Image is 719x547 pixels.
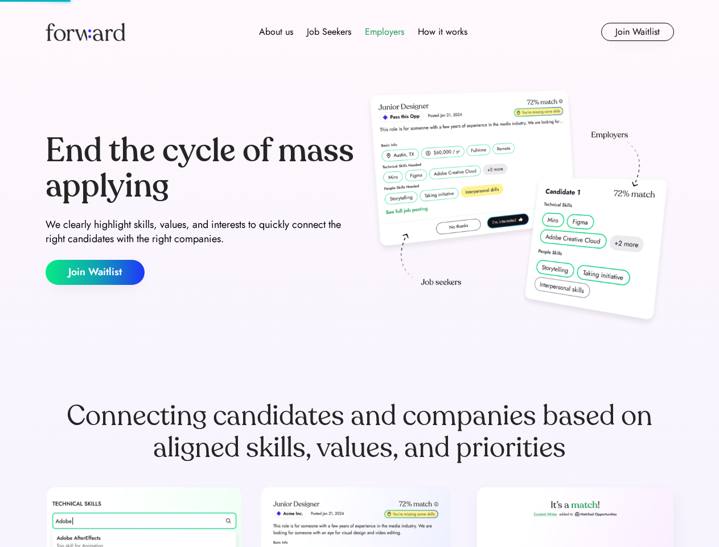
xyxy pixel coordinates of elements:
[46,133,355,203] div: End the cycle of mass applying
[46,400,674,464] div: Connecting candidates and companies based on aligned skills, values, and priorities
[365,25,404,39] div: Employers
[418,25,467,39] div: How it works
[601,23,674,41] button: Join Waitlist
[46,218,355,246] div: We clearly highlight skills, values, and interests to quickly connect the right candidates with t...
[259,25,293,39] div: About us
[46,23,125,41] img: Forward logo
[46,260,145,285] button: Join Waitlist
[307,25,351,39] div: Job Seekers
[364,87,674,332] img: hero-image.png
